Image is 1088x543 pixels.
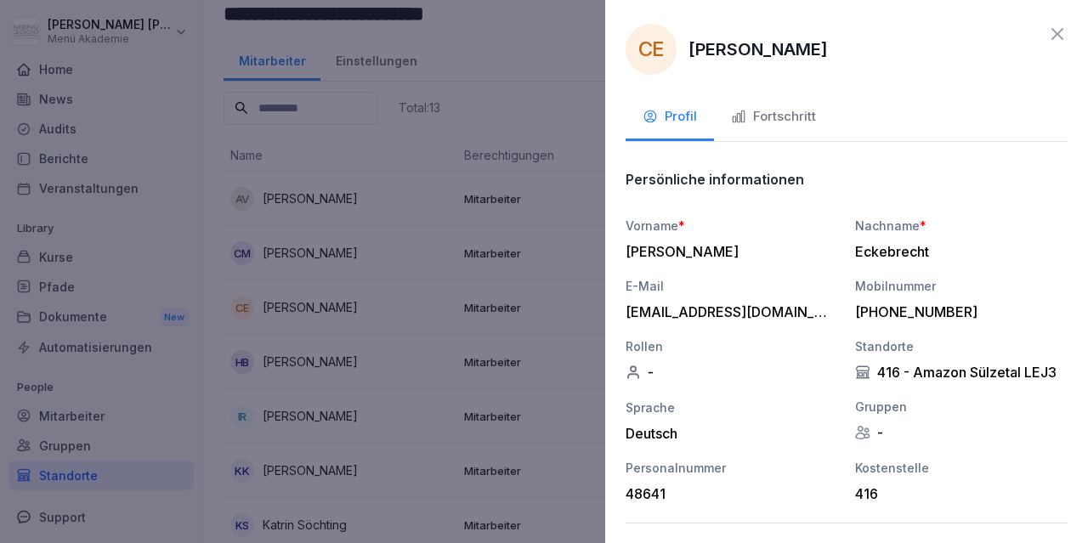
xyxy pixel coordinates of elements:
button: Fortschritt [714,95,833,141]
p: [PERSON_NAME] [688,37,828,62]
div: - [626,364,838,381]
button: Profil [626,95,714,141]
div: 416 - Amazon Sülzetal LEJ3 [855,364,1068,381]
div: Eckebrecht [855,243,1059,260]
div: Personalnummer [626,459,838,477]
div: [EMAIL_ADDRESS][DOMAIN_NAME] [626,303,830,320]
div: Mobilnummer [855,277,1068,295]
div: E-Mail [626,277,838,295]
div: [PHONE_NUMBER] [855,303,1059,320]
div: Profil [643,107,697,127]
div: 416 [855,485,1059,502]
div: Deutsch [626,425,838,442]
div: [PERSON_NAME] [626,243,830,260]
div: 48641 [626,485,830,502]
div: Fortschritt [731,107,816,127]
div: Gruppen [855,398,1068,416]
div: Kostenstelle [855,459,1068,477]
div: Vorname [626,217,838,235]
div: - [855,424,1068,441]
p: Persönliche informationen [626,171,804,188]
div: Nachname [855,217,1068,235]
div: Sprache [626,399,838,416]
div: CE [626,24,677,75]
div: Rollen [626,337,838,355]
div: Standorte [855,337,1068,355]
